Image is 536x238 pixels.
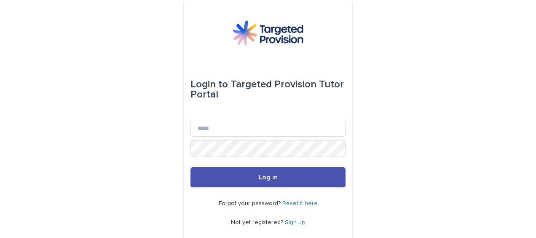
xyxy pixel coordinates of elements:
[231,219,285,225] span: Not yet registered?
[190,167,346,187] button: Log in
[233,20,303,46] img: M5nRWzHhSzIhMunXDL62
[190,73,346,106] div: Targeted Provision Tutor Portal
[282,200,318,206] a: Reset it here
[259,174,278,181] span: Log in
[285,219,305,225] a: Sign up
[219,200,282,206] span: Forgot your password?
[190,79,228,89] span: Login to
